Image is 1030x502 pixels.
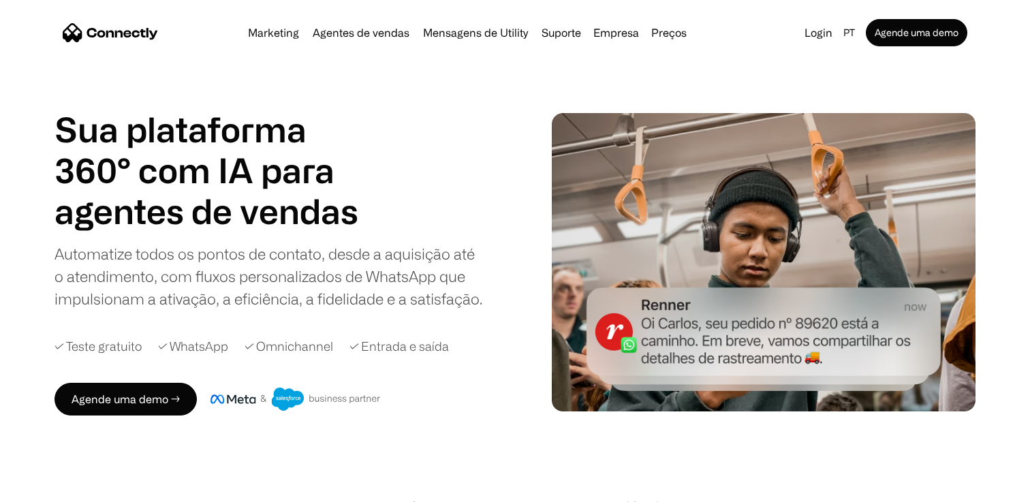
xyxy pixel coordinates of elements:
a: home [63,22,158,43]
a: Agentes de vendas [307,27,415,38]
div: ✓ Teste gratuito [54,337,142,356]
a: Login [799,23,838,42]
div: carousel [54,191,368,232]
div: ✓ Omnichannel [245,337,333,356]
aside: Language selected: Português (Brasil) [14,477,82,497]
a: Preços [646,27,692,38]
a: Mensagens de Utility [418,27,533,38]
a: Suporte [536,27,587,38]
div: ✓ Entrada e saída [349,337,449,356]
div: pt [843,23,855,42]
div: Empresa [589,23,643,42]
div: Automatize todos os pontos de contato, desde a aquisição até o atendimento, com fluxos personaliz... [54,242,484,310]
div: ✓ WhatsApp [158,337,228,356]
a: Agende uma demo → [54,383,197,415]
h1: Sua plataforma 360° com IA para [54,109,368,191]
a: Marketing [243,27,305,38]
div: Empresa [593,23,639,42]
div: 1 of 4 [54,191,368,232]
img: Meta e crachá de parceiro de negócios do Salesforce. [210,388,381,411]
div: pt [838,23,863,42]
ul: Language list [27,478,82,497]
a: Agende uma demo [866,19,967,46]
h1: agentes de vendas [54,191,368,232]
